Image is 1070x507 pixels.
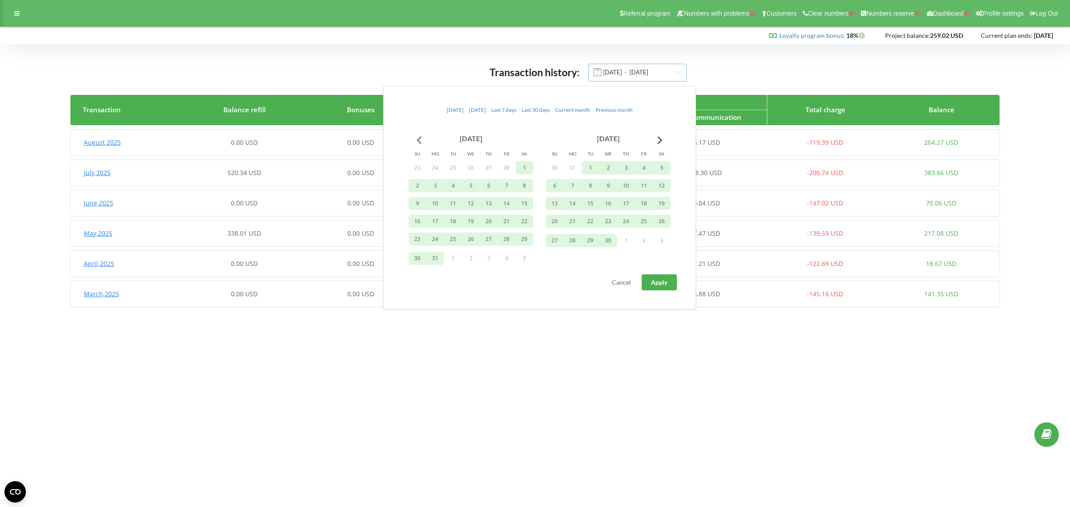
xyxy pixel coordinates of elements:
[617,179,635,192] button: 10
[581,214,599,228] button: 22
[462,196,480,210] button: 12
[635,234,653,247] button: 2
[84,199,113,207] span: June , 2025
[408,179,426,192] button: 2
[617,147,635,160] th: Thursday
[885,32,930,39] span: Project balance:
[515,252,533,265] button: 5
[766,10,797,17] span: Customers
[653,147,671,160] th: Saturday
[687,259,720,268] span: -61.21 USD
[408,252,426,265] button: 30
[480,214,498,228] button: 20
[426,179,444,192] button: 3
[581,147,599,160] th: Tuesday
[84,229,112,237] span: May , 2025
[581,161,599,174] button: 1
[490,66,580,78] span: Transaction history:
[480,179,498,192] button: 6
[846,32,867,39] strong: 18%
[84,138,121,147] span: August , 2025
[564,147,581,160] th: Monday
[635,161,653,174] button: 4
[347,105,374,114] span: Bonuses
[426,232,444,245] button: 24
[687,199,720,207] span: -73.04 USD
[635,179,653,192] button: 11
[564,179,581,192] button: 7
[515,214,533,228] button: 22
[444,147,462,160] th: Tuesday
[687,138,720,147] span: -66.17 USD
[347,168,374,177] span: 0.00 USD
[686,168,722,177] span: -118.30 USD
[924,290,958,298] span: 141.35 USD
[4,481,26,503] button: Open CMP widget
[347,229,374,237] span: 0.00 USD
[515,147,533,160] th: Saturday
[444,232,462,245] button: 25
[642,274,677,290] button: Apply
[1034,32,1053,39] strong: [DATE]
[84,259,114,268] span: April , 2025
[617,196,635,210] button: 17
[599,214,617,228] button: 23
[515,196,533,210] button: 15
[498,232,515,245] button: 28
[347,259,374,268] span: 0.00 USD
[231,138,258,147] span: 0.00 USD
[408,232,426,245] button: 23
[444,196,462,210] button: 11
[462,161,480,174] button: 26
[347,290,374,298] span: 0.00 USD
[480,252,498,265] button: 3
[447,106,464,113] span: [DATE]
[231,199,258,207] span: 0.00 USD
[599,147,617,160] th: Wednesday
[498,179,515,192] button: 7
[546,234,564,247] button: 27
[866,10,914,17] span: Numbers reserve
[457,133,485,144] div: [DATE]
[498,196,515,210] button: 14
[581,179,599,192] button: 8
[602,274,640,290] button: Cancel
[480,147,498,160] th: Thursday
[426,196,444,210] button: 10
[546,214,564,228] button: 20
[617,161,635,174] button: 3
[498,214,515,228] button: 21
[347,199,374,207] span: 0.00 USD
[581,234,599,247] button: 29
[564,214,581,228] button: 21
[408,214,426,228] button: 16
[462,232,480,245] button: 26
[635,196,653,210] button: 18
[635,214,653,228] button: 25
[926,199,956,207] span: 70.06 USD
[807,229,843,237] span: -139.59 USD
[779,32,843,39] a: Loyalty program bonus
[426,147,444,160] th: Monday
[408,161,426,174] button: 23
[480,196,498,210] button: 13
[564,234,581,247] button: 28
[651,278,667,286] span: Apply
[462,214,480,228] button: 19
[662,113,741,122] span: SMS and сommunication
[546,147,564,160] th: Sunday
[564,196,581,210] button: 14
[581,196,599,210] button: 15
[83,105,121,114] span: Transaction
[515,179,533,192] button: 8
[653,196,671,210] button: 19
[599,196,617,210] button: 16
[807,290,843,298] span: -145.16 USD
[231,290,258,298] span: 0.00 USD
[480,161,498,174] button: 27
[426,161,444,174] button: 24
[546,161,564,174] button: 30
[808,10,849,17] span: Clear numbers
[408,196,426,210] button: 9
[444,252,462,265] button: 1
